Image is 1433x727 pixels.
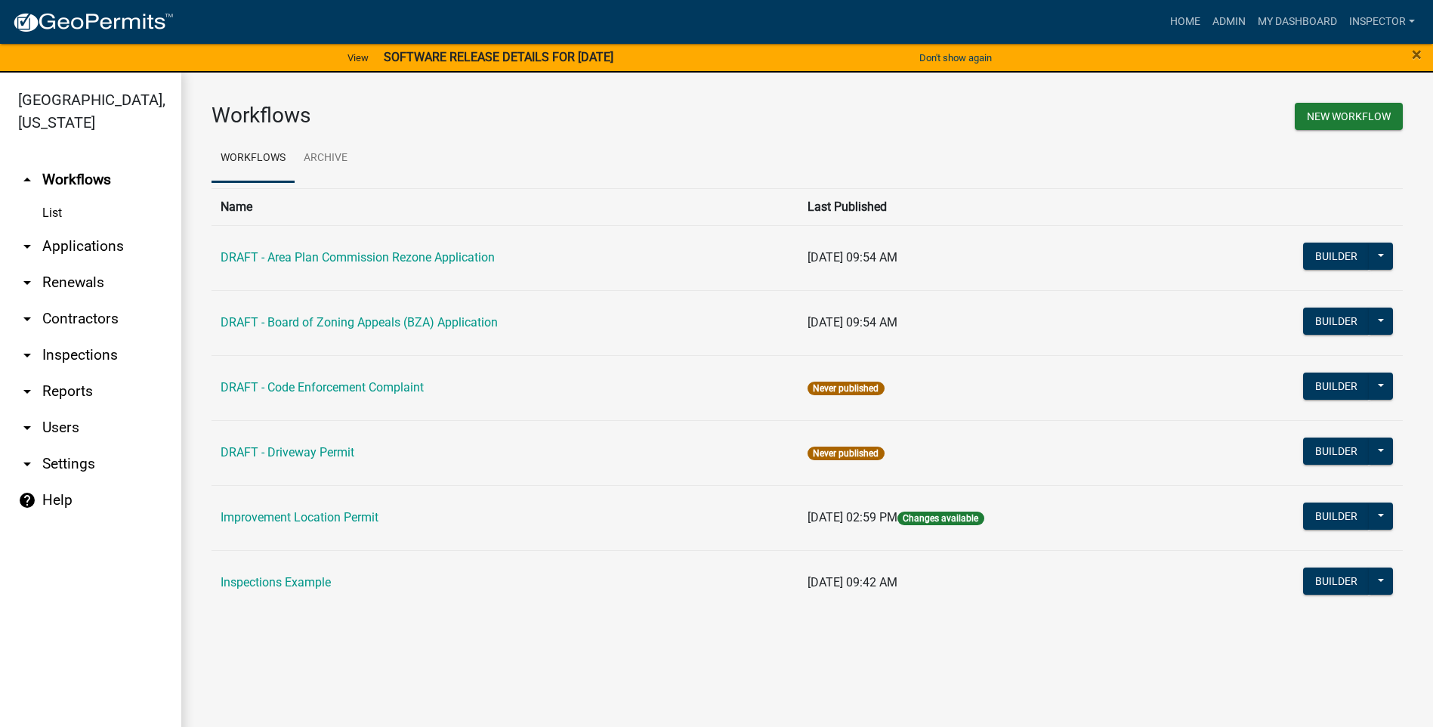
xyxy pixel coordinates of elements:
span: [DATE] 09:54 AM [808,250,897,265]
a: DRAFT - Code Enforcement Complaint [221,380,424,394]
button: Close [1412,45,1422,63]
button: Builder [1303,243,1370,270]
a: Improvement Location Permit [221,510,378,524]
a: My Dashboard [1252,8,1343,36]
i: arrow_drop_down [18,455,36,473]
span: Never published [808,382,884,395]
button: Builder [1303,568,1370,595]
th: Name [212,188,798,225]
i: arrow_drop_down [18,274,36,292]
a: Workflows [212,135,295,183]
button: New Workflow [1295,103,1403,130]
a: Archive [295,135,357,183]
button: Don't show again [913,45,998,70]
button: Builder [1303,438,1370,465]
a: DRAFT - Driveway Permit [221,445,354,459]
a: DRAFT - Area Plan Commission Rezone Application [221,250,495,265]
i: arrow_drop_up [18,171,36,189]
button: Builder [1303,373,1370,400]
span: [DATE] 09:42 AM [808,575,897,589]
span: [DATE] 02:59 PM [808,510,897,524]
a: Inspector [1343,8,1421,36]
span: × [1412,44,1422,65]
a: DRAFT - Board of Zoning Appeals (BZA) Application [221,315,498,329]
i: arrow_drop_down [18,310,36,328]
strong: SOFTWARE RELEASE DETAILS FOR [DATE] [384,50,613,64]
span: Never published [808,447,884,460]
a: View [341,45,375,70]
span: Changes available [897,512,984,525]
a: Inspections Example [221,575,331,589]
h3: Workflows [212,103,796,128]
i: help [18,491,36,509]
a: Home [1164,8,1206,36]
button: Builder [1303,308,1370,335]
th: Last Published [798,188,1185,225]
span: [DATE] 09:54 AM [808,315,897,329]
i: arrow_drop_down [18,419,36,437]
a: Admin [1206,8,1252,36]
i: arrow_drop_down [18,346,36,364]
i: arrow_drop_down [18,382,36,401]
button: Builder [1303,503,1370,530]
i: arrow_drop_down [18,237,36,255]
